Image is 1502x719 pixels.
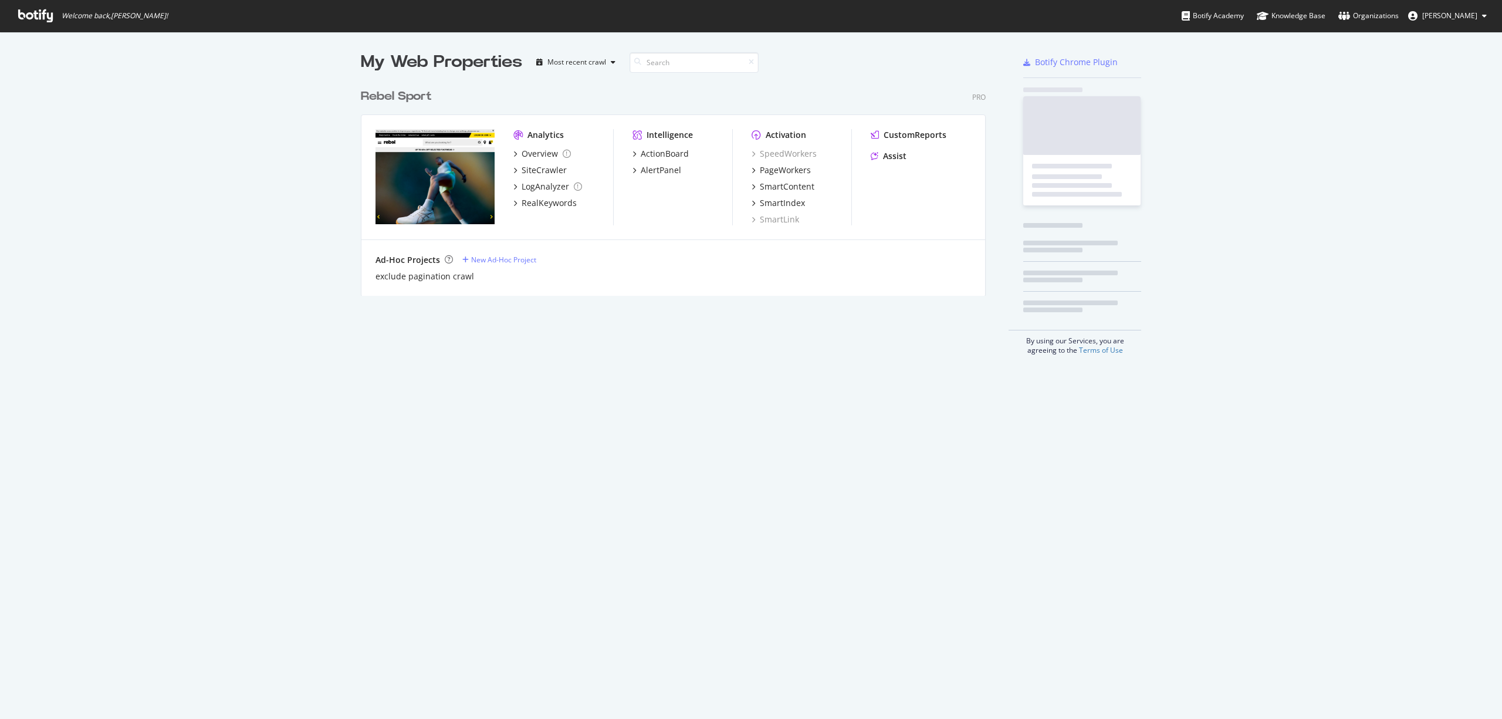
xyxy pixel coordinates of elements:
[513,148,571,160] a: Overview
[1399,6,1496,25] button: [PERSON_NAME]
[62,11,168,21] span: Welcome back, [PERSON_NAME] !
[752,214,799,225] a: SmartLink
[1257,10,1325,22] div: Knowledge Base
[462,255,536,265] a: New Ad-Hoc Project
[1023,56,1118,68] a: Botify Chrome Plugin
[871,129,946,141] a: CustomReports
[547,59,606,66] div: Most recent crawl
[375,129,495,224] img: www.rebelsport.com.au
[361,88,432,105] div: Rebel Sport
[760,181,814,193] div: SmartContent
[1009,330,1141,355] div: By using our Services, you are agreeing to the
[760,164,811,176] div: PageWorkers
[630,52,759,73] input: Search
[522,197,577,209] div: RealKeywords
[752,164,811,176] a: PageWorkers
[647,129,693,141] div: Intelligence
[1079,345,1123,355] a: Terms of Use
[532,53,620,72] button: Most recent crawl
[375,271,474,282] a: exclude pagination crawl
[641,164,681,176] div: AlertPanel
[871,150,906,162] a: Assist
[522,164,567,176] div: SiteCrawler
[884,129,946,141] div: CustomReports
[752,148,817,160] a: SpeedWorkers
[1422,11,1477,21] span: Steph Margerison
[513,181,582,193] a: LogAnalyzer
[513,164,567,176] a: SiteCrawler
[641,148,689,160] div: ActionBoard
[752,197,805,209] a: SmartIndex
[972,92,986,102] div: Pro
[471,255,536,265] div: New Ad-Hoc Project
[1338,10,1399,22] div: Organizations
[527,129,564,141] div: Analytics
[522,181,569,193] div: LogAnalyzer
[766,129,806,141] div: Activation
[361,88,437,105] a: Rebel Sport
[375,254,440,266] div: Ad-Hoc Projects
[1035,56,1118,68] div: Botify Chrome Plugin
[883,150,906,162] div: Assist
[361,74,995,296] div: grid
[1182,10,1244,22] div: Botify Academy
[361,50,522,74] div: My Web Properties
[632,148,689,160] a: ActionBoard
[632,164,681,176] a: AlertPanel
[513,197,577,209] a: RealKeywords
[522,148,558,160] div: Overview
[760,197,805,209] div: SmartIndex
[752,181,814,193] a: SmartContent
